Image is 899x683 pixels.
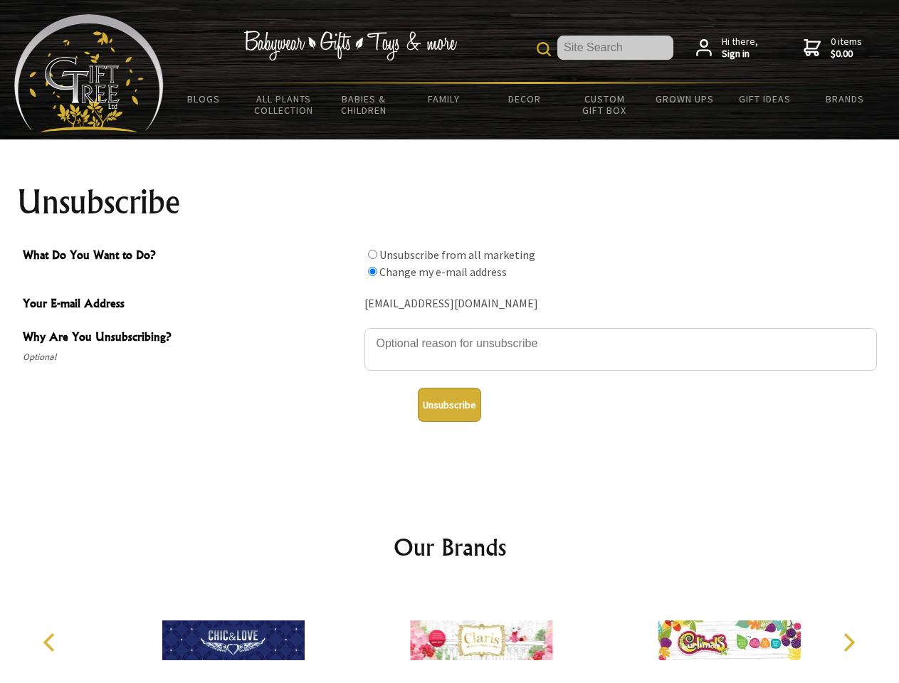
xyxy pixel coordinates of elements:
span: Hi there, [722,36,758,60]
a: Babies & Children [324,84,404,125]
span: What Do You Want to Do? [23,246,357,267]
a: Grown Ups [644,84,725,114]
button: Next [833,627,864,658]
h1: Unsubscribe [17,185,883,219]
button: Previous [36,627,67,658]
a: Custom Gift Box [564,84,645,125]
input: What Do You Want to Do? [368,250,377,259]
span: Your E-mail Address [23,295,357,315]
img: product search [537,42,551,56]
a: BLOGS [164,84,244,114]
strong: Sign in [722,48,758,60]
label: Change my e-mail address [379,265,507,279]
a: All Plants Collection [244,84,325,125]
h2: Our Brands [28,530,871,564]
img: Babywear - Gifts - Toys & more [243,31,457,60]
img: Babyware - Gifts - Toys and more... [14,14,164,132]
input: What Do You Want to Do? [368,267,377,276]
a: Gift Ideas [725,84,805,114]
a: Brands [805,84,885,114]
span: Optional [23,349,357,366]
strong: $0.00 [831,48,862,60]
a: Decor [484,84,564,114]
a: Family [404,84,485,114]
label: Unsubscribe from all marketing [379,248,535,262]
textarea: Why Are You Unsubscribing? [364,328,877,371]
a: 0 items$0.00 [804,36,862,60]
button: Unsubscribe [418,388,481,422]
a: Hi there,Sign in [696,36,758,60]
span: Why Are You Unsubscribing? [23,328,357,349]
div: [EMAIL_ADDRESS][DOMAIN_NAME] [364,293,877,315]
span: 0 items [831,35,862,60]
input: Site Search [557,36,673,60]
